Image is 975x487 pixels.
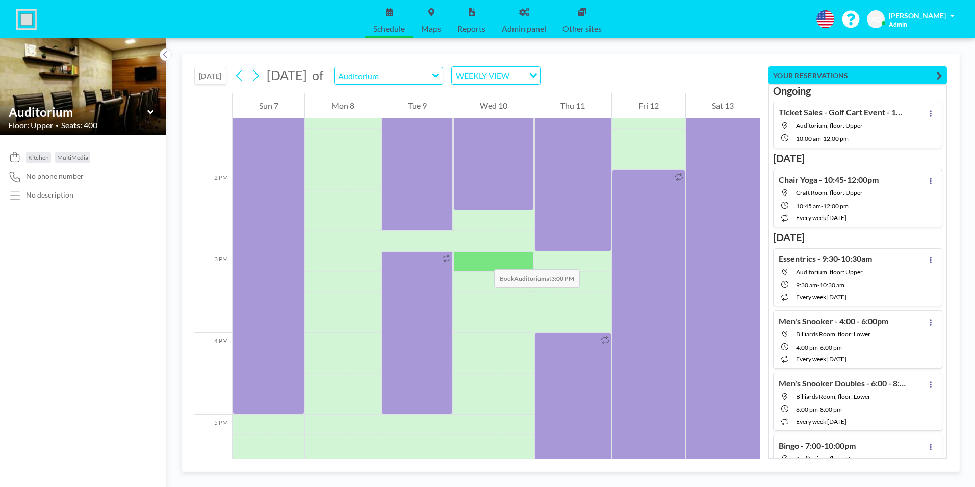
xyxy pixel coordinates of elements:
span: Billiards Room, floor: Lower [796,330,870,338]
span: 4:00 PM [796,344,818,351]
div: Tue 9 [381,93,453,118]
div: Search for option [452,67,540,84]
span: 12:00 PM [823,202,849,210]
div: Mon 8 [305,93,380,118]
span: 10:45 AM [796,202,821,210]
h4: Chair Yoga - 10:45-12:00pm [779,175,879,185]
button: [DATE] [194,67,226,85]
span: [PERSON_NAME] [889,11,946,20]
span: AC [871,15,881,24]
span: - [817,281,819,289]
div: 1 PM [194,88,232,169]
input: Search for option [512,69,523,82]
span: 12:00 PM [823,135,849,142]
span: WEEKLY VIEW [454,69,511,82]
span: Schedule [373,25,405,33]
div: Sun 7 [233,93,304,118]
span: No phone number [26,172,84,181]
span: Auditorium, floor: Upper [796,455,863,462]
span: Craft Room, floor: Upper [796,189,863,197]
h3: [DATE] [773,152,942,165]
h4: Ticket Sales - Golf Cart Event - 10:00-10:30am [779,107,906,117]
span: Floor: Upper [8,120,53,130]
h4: Men's Snooker - 4:00 - 6:00pm [779,316,888,326]
span: 10:30 AM [819,281,844,289]
span: Maps [421,25,441,33]
span: 10:00 AM [796,135,821,142]
div: 2 PM [194,169,232,251]
div: Wed 10 [453,93,533,118]
h4: Essentrics - 9:30-10:30am [779,254,872,264]
div: Thu 11 [534,93,611,118]
span: Admin [889,20,907,28]
span: every week [DATE] [796,214,846,222]
span: 8:00 PM [820,406,842,413]
span: Kitchen [28,154,49,161]
span: 6:00 PM [796,406,818,413]
div: 4 PM [194,333,232,415]
div: No description [26,190,73,200]
span: Billiards Room, floor: Lower [796,393,870,400]
h4: Men's Snooker Doubles - 6:00 - 8:00pm [779,378,906,388]
div: Sat 13 [686,93,760,118]
span: • [56,122,59,129]
span: - [818,406,820,413]
b: Auditorium [514,275,546,282]
span: [DATE] [267,67,307,83]
span: Reports [457,25,485,33]
input: Auditorium [335,67,432,84]
span: - [818,344,820,351]
span: of [312,67,323,83]
span: Auditorium, floor: Upper [796,121,863,129]
span: every week [DATE] [796,293,846,301]
button: YOUR RESERVATIONS [768,66,947,84]
img: organization-logo [16,9,37,30]
div: Fri 12 [612,93,685,118]
span: - [821,202,823,210]
b: 3:00 PM [551,275,574,282]
input: Auditorium [9,105,147,119]
span: Other sites [562,25,602,33]
span: every week [DATE] [796,355,846,363]
h3: Ongoing [773,85,942,98]
span: 9:30 AM [796,281,817,289]
span: Seats: 400 [61,120,97,130]
span: every week [DATE] [796,418,846,425]
span: 6:00 PM [820,344,842,351]
div: 3 PM [194,251,232,333]
span: Auditorium, floor: Upper [796,268,863,276]
span: - [821,135,823,142]
span: Admin panel [502,25,546,33]
span: Book at [494,269,580,288]
h4: Bingo - 7:00-10:00pm [779,441,856,451]
h3: [DATE] [773,231,942,244]
span: MultiMedia [57,154,88,161]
